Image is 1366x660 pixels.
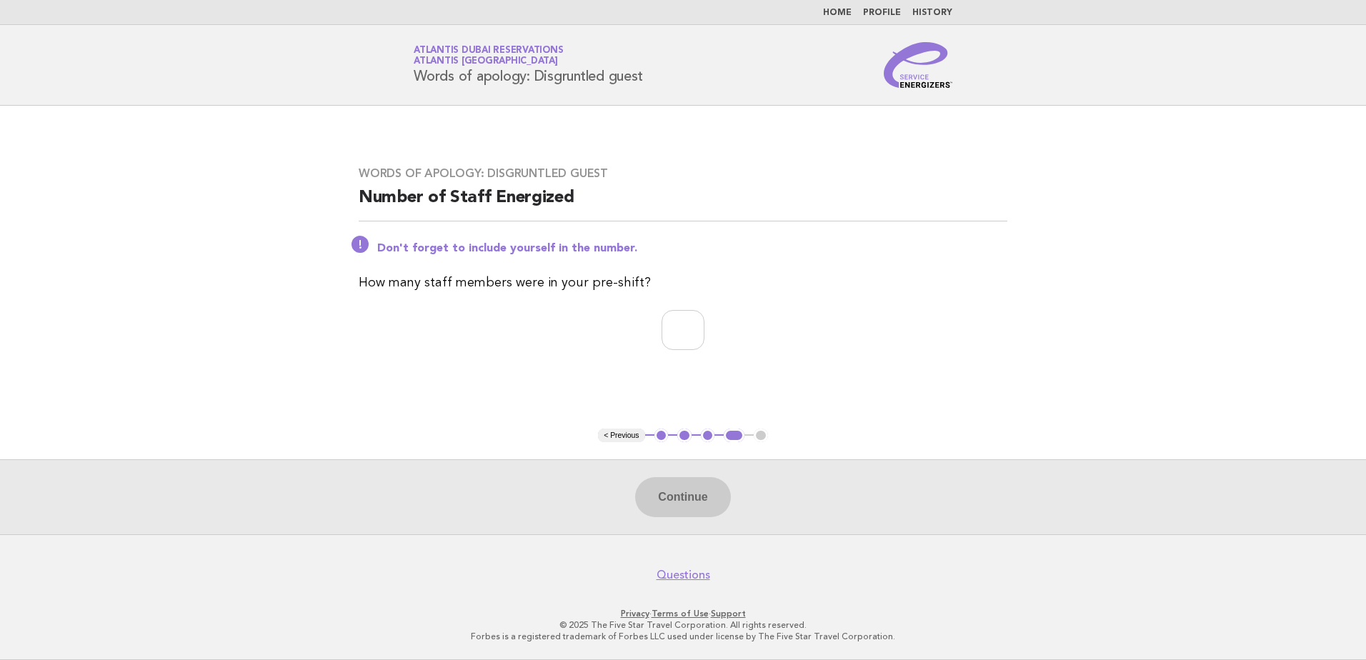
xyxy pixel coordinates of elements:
[246,619,1120,631] p: © 2025 The Five Star Travel Corporation. All rights reserved.
[701,429,715,443] button: 3
[414,46,642,84] h1: Words of apology: Disgruntled guest
[912,9,952,17] a: History
[652,609,709,619] a: Terms of Use
[823,9,852,17] a: Home
[359,166,1007,181] h3: Words of apology: Disgruntled guest
[657,568,710,582] a: Questions
[884,42,952,88] img: Service Energizers
[377,241,1007,256] p: Don't forget to include yourself in the number.
[246,631,1120,642] p: Forbes is a registered trademark of Forbes LLC used under license by The Five Star Travel Corpora...
[598,429,644,443] button: < Previous
[621,609,649,619] a: Privacy
[359,273,1007,293] p: How many staff members were in your pre-shift?
[414,46,563,66] a: Atlantis Dubai ReservationsAtlantis [GEOGRAPHIC_DATA]
[246,608,1120,619] p: · ·
[711,609,746,619] a: Support
[677,429,692,443] button: 2
[654,429,669,443] button: 1
[414,57,558,66] span: Atlantis [GEOGRAPHIC_DATA]
[863,9,901,17] a: Profile
[359,186,1007,221] h2: Number of Staff Energized
[724,429,744,443] button: 4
